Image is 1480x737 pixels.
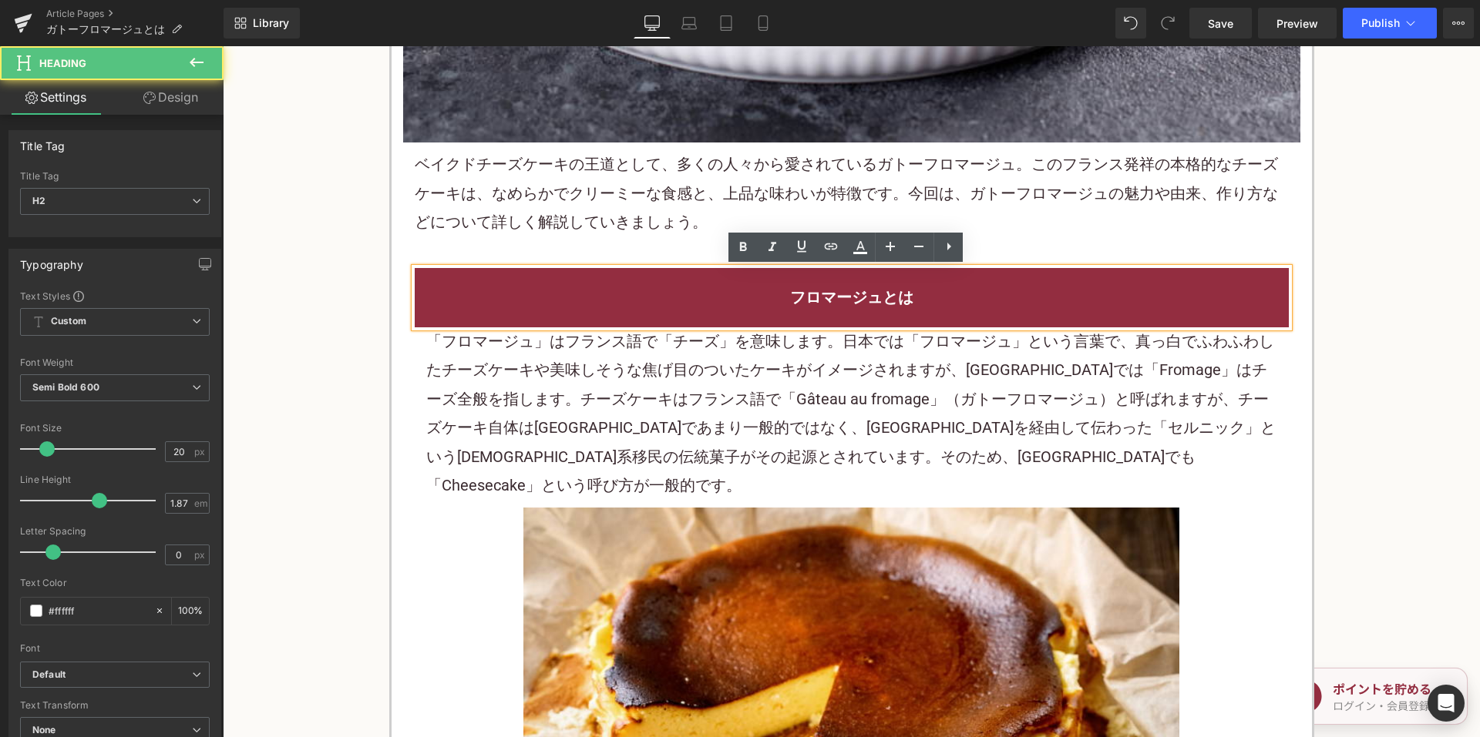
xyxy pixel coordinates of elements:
span: Library [253,16,289,30]
div: Typography [20,250,83,271]
i: Default [32,668,66,682]
span: ガトーフロマージュとは [46,23,165,35]
a: Article Pages [46,8,224,20]
span: em [194,498,207,508]
a: Mobile [745,8,782,39]
button: Publish [1343,8,1437,39]
b: H2 [32,195,45,206]
button: Redo [1152,8,1183,39]
button: More [1443,8,1474,39]
div: Font Size [20,423,210,434]
div: Title Tag [20,131,66,152]
div: Font Weight [20,357,210,368]
span: px [194,550,207,560]
a: チーズケーキ [254,109,346,127]
span: px [194,447,207,457]
a: Design [115,80,227,115]
div: Open Intercom Messenger [1428,685,1465,722]
a: Preview [1258,8,1337,39]
div: % [172,598,209,625]
p: ベイクド の王道として、多くの人々から愛されているガトーフロマージュ。このフランス発祥の本格的な は、なめらかでクリーミーな食感と、上品な味わいが特徴です。今回は、ガトーフロマージュの魅力や由来... [192,104,1066,190]
span: Heading [39,57,86,69]
a: チーズケーキ [192,109,1055,156]
a: Tablet [708,8,745,39]
button: Undo [1115,8,1146,39]
a: New Library [224,8,300,39]
div: Font [20,643,210,654]
div: Text Styles [20,290,210,302]
div: Text Color [20,578,210,588]
div: Line Height [20,474,210,485]
div: Title Tag [20,171,210,182]
h2: フロマージュとは [203,237,1054,266]
b: None [32,724,56,735]
a: Desktop [634,8,671,39]
a: Laptop [671,8,708,39]
input: Color [49,602,147,619]
b: Custom [51,315,86,328]
p: 「フロマージュ」はフランス語で「チーズ」を意味します。日本では「フロマージュ」という言葉で、真っ白でふわふわしたチーズケーキや美味しそうな焦げ目のついたケーキがイメージされますが、[GEOGRA... [203,281,1054,454]
span: Save [1208,15,1233,32]
div: Letter Spacing [20,526,210,537]
div: Text Transform [20,700,210,711]
span: Publish [1361,17,1400,29]
b: Semi Bold 600 [32,381,99,393]
span: Preview [1276,15,1318,32]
